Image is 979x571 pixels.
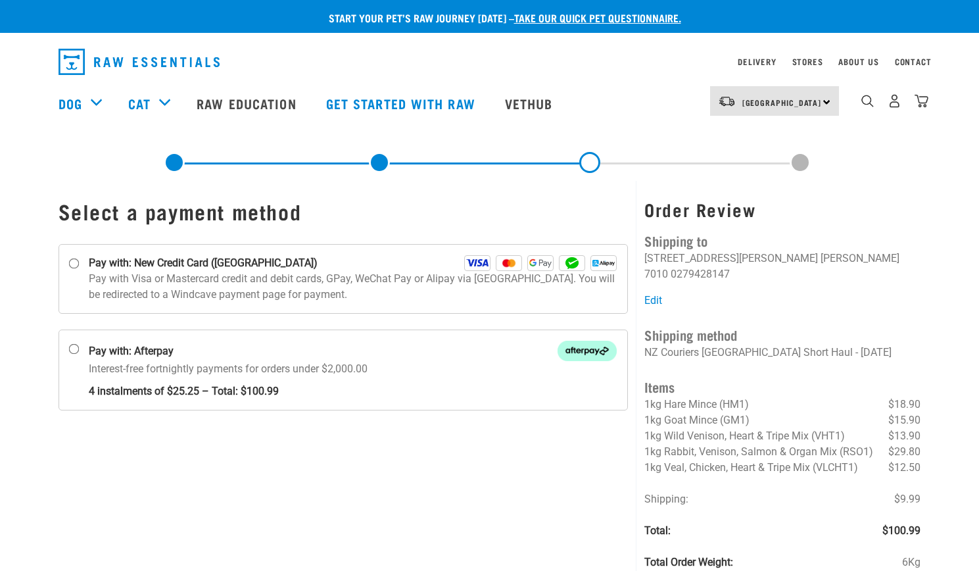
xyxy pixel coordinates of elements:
p: NZ Couriers [GEOGRAPHIC_DATA] Short Haul - [DATE] [644,345,920,360]
img: home-icon-1@2x.png [861,95,874,107]
span: 1kg Wild Venison, Heart & Tripe Mix (VHT1) [644,430,845,442]
img: WeChat [559,255,585,271]
input: Pay with: New Credit Card ([GEOGRAPHIC_DATA]) Visa Mastercard GPay WeChat Alipay Pay with Visa or... [68,259,79,269]
p: Interest-free fortnightly payments for orders under $2,000.00 [89,361,617,399]
span: $18.90 [888,397,920,412]
a: Dog [59,93,82,113]
a: Cat [128,93,151,113]
span: $15.90 [888,412,920,428]
input: Pay with: Afterpay Afterpay Interest-free fortnightly payments for orders under $2,000.00 4 insta... [68,344,79,355]
strong: Total Order Weight: [644,556,733,568]
img: Visa [464,255,490,271]
a: take our quick pet questionnaire. [514,14,681,20]
span: $9.99 [894,491,920,507]
strong: Pay with: Afterpay [89,343,174,359]
img: Raw Essentials Logo [59,49,220,75]
a: About Us [838,59,878,64]
a: Get started with Raw [313,77,492,130]
span: 1kg Veal, Chicken, Heart & Tripe Mix (VLCHT1) [644,461,858,474]
a: Vethub [492,77,569,130]
span: $100.99 [882,523,920,539]
img: Mastercard [496,255,522,271]
strong: 4 instalments of $25.25 – Total: $100.99 [89,377,617,399]
img: van-moving.png [718,95,736,107]
img: user.png [888,94,901,108]
h1: Select a payment method [59,199,629,223]
li: 0279428147 [671,268,730,280]
li: [PERSON_NAME] 7010 [644,252,899,280]
h4: Shipping to [644,230,920,251]
span: [GEOGRAPHIC_DATA] [742,100,822,105]
strong: Total: [644,524,671,537]
span: Shipping: [644,493,688,505]
img: Alipay [590,255,617,271]
span: 1kg Rabbit, Venison, Salmon & Organ Mix (RSO1) [644,445,873,458]
h3: Order Review [644,199,920,220]
a: Raw Education [183,77,312,130]
span: 1kg Goat Mince (GM1) [644,414,750,426]
a: Stores [792,59,823,64]
img: GPay [527,255,554,271]
a: Delivery [738,59,776,64]
span: $13.90 [888,428,920,444]
span: 6Kg [902,555,920,570]
h4: Shipping method [644,324,920,345]
p: Pay with Visa or Mastercard credit and debit cards, GPay, WeChat Pay or Alipay via [GEOGRAPHIC_DA... [89,271,617,303]
img: home-icon@2x.png [915,94,928,108]
li: [STREET_ADDRESS][PERSON_NAME] [644,252,818,264]
nav: dropdown navigation [48,43,932,80]
strong: Pay with: New Credit Card ([GEOGRAPHIC_DATA]) [89,255,318,271]
h4: Items [644,376,920,397]
a: Contact [895,59,932,64]
img: Afterpay [558,341,617,361]
span: 1kg Hare Mince (HM1) [644,398,749,410]
span: $29.80 [888,444,920,460]
a: Edit [644,294,662,307]
span: $12.50 [888,460,920,476]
